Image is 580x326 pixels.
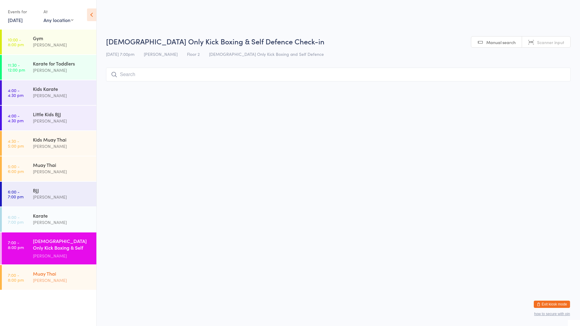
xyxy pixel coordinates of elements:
span: Floor 2 [187,51,200,57]
a: 4:00 -4:30 pmKids Karate[PERSON_NAME] [2,80,96,105]
time: 4:30 - 5:00 pm [8,139,24,148]
time: 5:00 - 6:00 pm [8,164,24,174]
div: [PERSON_NAME] [33,41,91,48]
a: 6:00 -7:00 pmBJJ[PERSON_NAME] [2,182,96,206]
div: [PERSON_NAME] [33,219,91,226]
div: [PERSON_NAME] [33,168,91,175]
div: Any location [43,17,73,23]
a: 10:00 -8:00 pmGym[PERSON_NAME] [2,30,96,54]
div: Gym [33,35,91,41]
span: Manual search [486,39,516,45]
a: 7:00 -8:00 pmMuay Thai[PERSON_NAME] [2,265,96,290]
time: 4:00 - 4:30 pm [8,88,24,97]
time: 6:00 - 7:00 pm [8,189,24,199]
a: 7:00 -8:00 pm[DEMOGRAPHIC_DATA] Only Kick Boxing & Self Defence[PERSON_NAME] [2,232,96,264]
button: Exit kiosk mode [534,301,570,308]
span: [DATE] 7:00pm [106,51,134,57]
div: [PERSON_NAME] [33,252,91,259]
time: 6:00 - 7:00 pm [8,215,24,224]
input: Search [106,68,571,81]
div: [DEMOGRAPHIC_DATA] Only Kick Boxing & Self Defence [33,238,91,252]
time: 10:00 - 8:00 pm [8,37,24,47]
a: 4:00 -4:30 pmLittle Kids BJJ[PERSON_NAME] [2,106,96,130]
div: Karate for Toddlers [33,60,91,67]
div: [PERSON_NAME] [33,143,91,150]
time: 7:00 - 8:00 pm [8,240,24,250]
div: [PERSON_NAME] [33,117,91,124]
a: 4:30 -5:00 pmKids Muay Thai[PERSON_NAME] [2,131,96,156]
div: BJJ [33,187,91,193]
div: Kids Muay Thai [33,136,91,143]
span: [PERSON_NAME] [144,51,178,57]
div: Muay Thai [33,161,91,168]
time: 11:30 - 12:00 pm [8,62,25,72]
div: Kids Karate [33,85,91,92]
div: [PERSON_NAME] [33,92,91,99]
time: 7:00 - 8:00 pm [8,273,24,282]
button: how to secure with pin [534,312,570,316]
span: [DEMOGRAPHIC_DATA] Only Kick Boxing and Self Defence [209,51,324,57]
div: Little Kids BJJ [33,111,91,117]
a: 5:00 -6:00 pmMuay Thai[PERSON_NAME] [2,156,96,181]
div: Events for [8,7,37,17]
div: [PERSON_NAME] [33,277,91,284]
div: Muay Thai [33,270,91,277]
a: 6:00 -7:00 pmKarate[PERSON_NAME] [2,207,96,232]
span: Scanner input [537,39,564,45]
a: [DATE] [8,17,23,23]
div: [PERSON_NAME] [33,67,91,74]
div: Karate [33,212,91,219]
h2: [DEMOGRAPHIC_DATA] Only Kick Boxing & Self Defence Check-in [106,36,571,46]
a: 11:30 -12:00 pmKarate for Toddlers[PERSON_NAME] [2,55,96,80]
div: [PERSON_NAME] [33,193,91,200]
time: 4:00 - 4:30 pm [8,113,24,123]
div: At [43,7,73,17]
